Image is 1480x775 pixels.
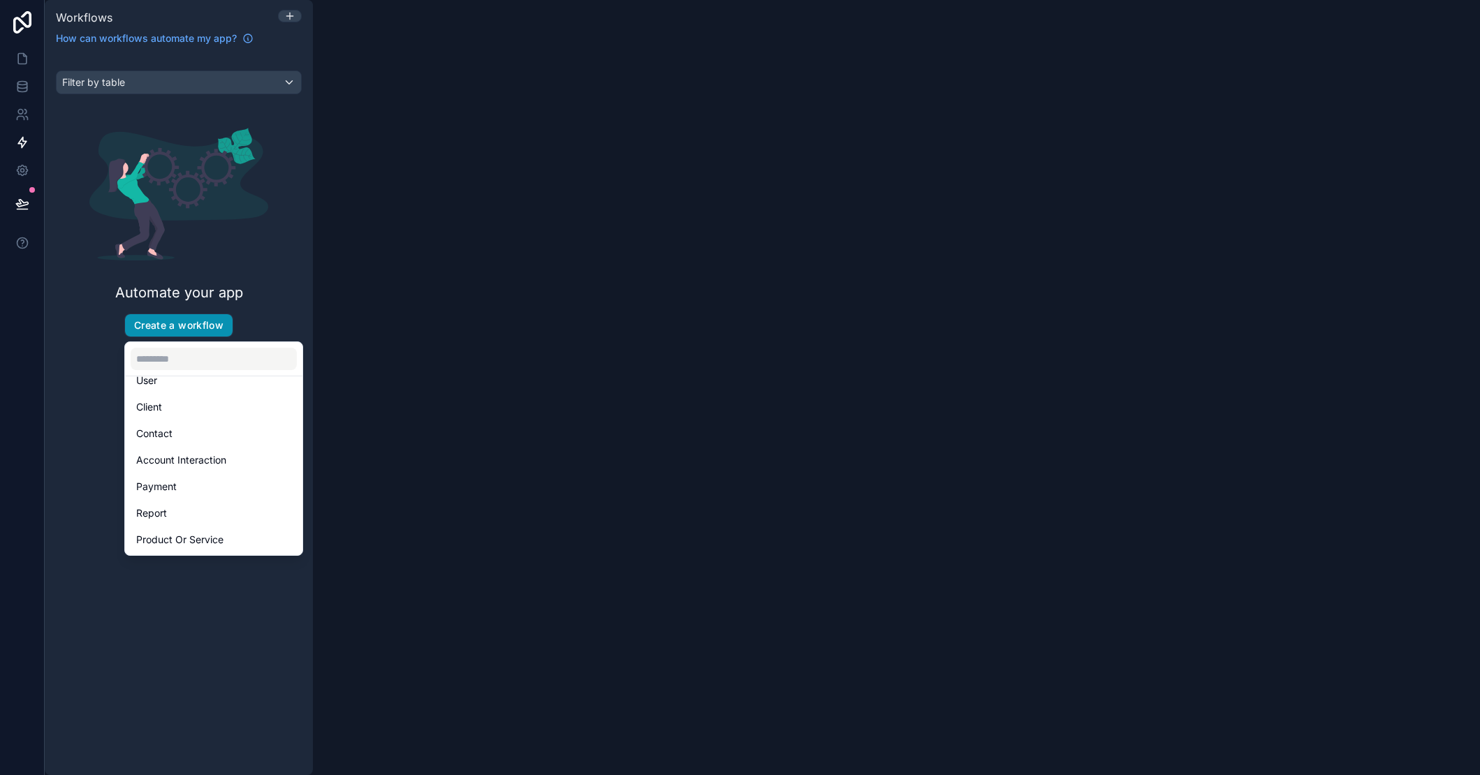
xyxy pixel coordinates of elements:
[136,478,177,495] span: Payment
[45,54,313,775] div: scrollable content
[136,425,173,442] span: Contact
[136,505,167,522] span: Report
[136,372,157,389] span: User
[136,399,162,415] span: Client
[136,531,224,548] span: Product Or Service
[136,452,226,468] span: Account Interaction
